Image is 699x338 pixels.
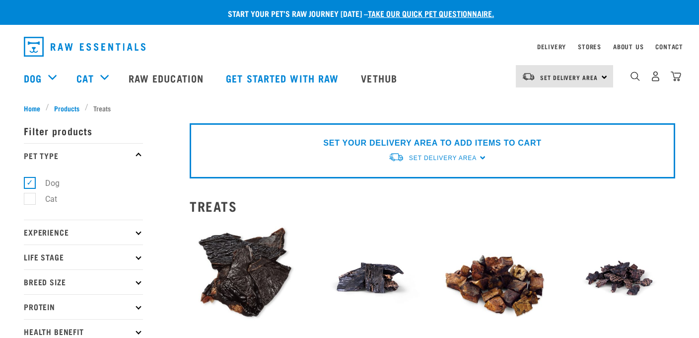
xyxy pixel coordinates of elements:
[540,76,598,79] span: Set Delivery Area
[24,103,46,113] a: Home
[29,193,61,205] label: Cat
[49,103,85,113] a: Products
[216,58,351,98] a: Get started with Raw
[630,72,640,81] img: home-icon-1@2x.png
[655,45,683,48] a: Contact
[563,222,676,335] img: Venison Lung Bites
[24,103,675,113] nav: breadcrumbs
[54,103,79,113] span: Products
[671,71,681,82] img: home-icon@2x.png
[438,222,551,335] img: Pile Of Dried Lamb Lungs For Pets
[76,71,93,85] a: Cat
[24,71,42,85] a: Dog
[24,37,145,57] img: Raw Essentials Logo
[537,45,566,48] a: Delivery
[613,45,643,48] a: About Us
[24,103,40,113] span: Home
[190,222,302,335] img: Beef Liver and Lamb Liver Treats
[24,294,143,319] p: Protein
[190,198,675,214] h2: Treats
[650,71,661,82] img: user.png
[388,152,404,163] img: van-moving.png
[24,269,143,294] p: Breed Size
[24,220,143,245] p: Experience
[578,45,601,48] a: Stores
[351,58,410,98] a: Vethub
[29,177,64,189] label: Dog
[119,58,216,98] a: Raw Education
[24,118,143,143] p: Filter products
[16,33,683,61] nav: dropdown navigation
[522,72,535,81] img: van-moving.png
[314,222,427,335] img: Goat Liver
[409,155,477,162] span: Set Delivery Area
[24,245,143,269] p: Life Stage
[323,137,541,149] p: SET YOUR DELIVERY AREA TO ADD ITEMS TO CART
[24,143,143,168] p: Pet Type
[368,11,494,15] a: take our quick pet questionnaire.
